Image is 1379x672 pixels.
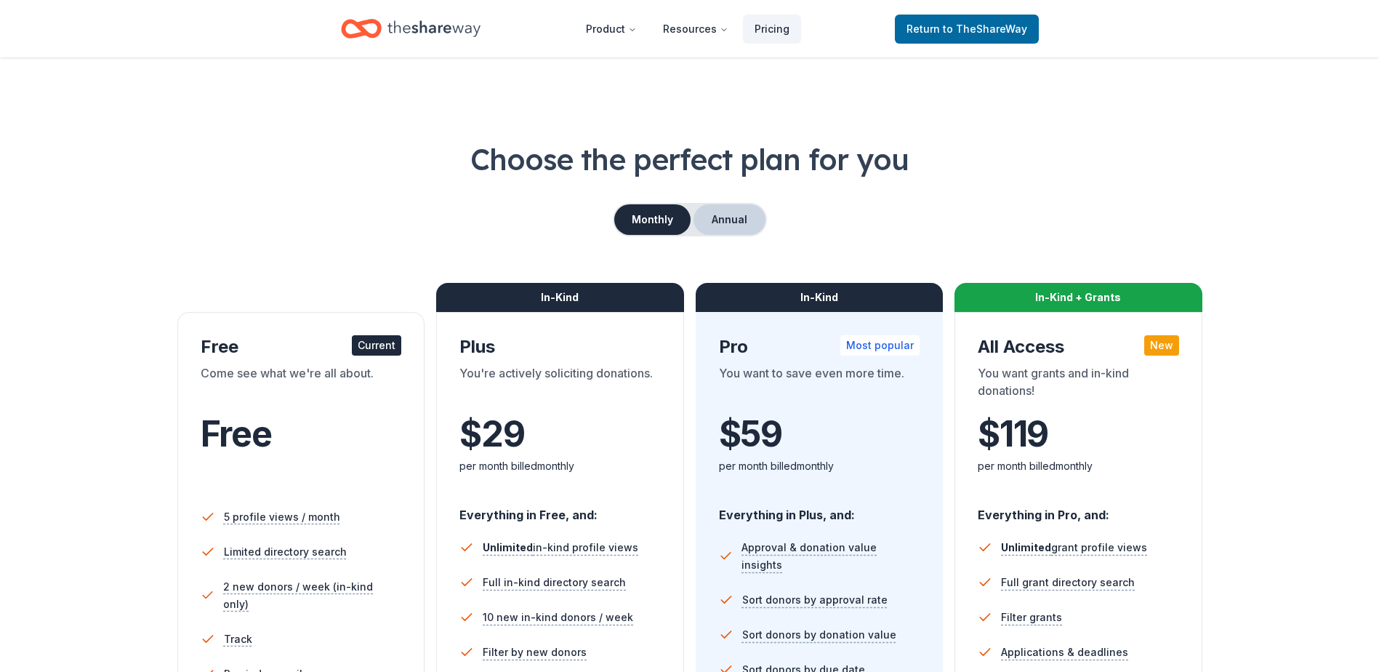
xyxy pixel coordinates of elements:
span: $ 59 [719,414,782,455]
span: Sort donors by donation value [742,626,896,644]
button: Monthly [614,204,691,235]
span: $ 29 [459,414,524,455]
span: $ 119 [978,414,1048,455]
span: to TheShareWay [943,23,1027,35]
a: Home [341,12,481,46]
div: New [1144,335,1179,356]
div: per month billed monthly [978,457,1179,475]
span: 5 profile views / month [224,508,340,526]
span: 10 new in-kind donors / week [483,609,633,626]
div: You want grants and in-kind donations! [978,364,1179,405]
span: Limited directory search [224,543,347,561]
span: Filter grants [1001,609,1062,626]
div: per month billed monthly [719,457,920,475]
nav: Main [574,12,801,46]
span: in-kind profile views [483,541,638,553]
span: Approval & donation value insights [741,539,920,574]
span: Full in-kind directory search [483,574,626,591]
span: Sort donors by approval rate [742,591,888,609]
button: Product [574,15,648,44]
button: Annual [693,204,765,235]
span: Track [224,631,252,648]
div: Most popular [840,335,920,356]
span: Unlimited [483,541,533,553]
div: You want to save even more time. [719,364,920,405]
div: Pro [719,335,920,359]
div: In-Kind [696,283,944,312]
div: In-Kind [436,283,684,312]
h1: Choose the perfect plan for you [58,139,1321,180]
span: Applications & deadlines [1001,644,1128,661]
button: Resources [651,15,740,44]
span: Free [201,412,272,455]
div: In-Kind + Grants [954,283,1202,312]
span: Full grant directory search [1001,574,1135,591]
a: Pricing [743,15,801,44]
div: Current [352,335,401,356]
div: Everything in Plus, and: [719,494,920,524]
a: Returnto TheShareWay [895,15,1039,44]
div: per month billed monthly [459,457,661,475]
span: grant profile views [1001,541,1147,553]
div: Come see what we're all about. [201,364,402,405]
div: Free [201,335,402,359]
div: All Access [978,335,1179,359]
div: Everything in Pro, and: [978,494,1179,524]
span: Return [906,20,1027,38]
span: 2 new donors / week (in-kind only) [223,578,401,613]
span: Filter by new donors [483,644,587,661]
div: Plus [459,335,661,359]
div: Everything in Free, and: [459,494,661,524]
div: You're actively soliciting donations. [459,364,661,405]
span: Unlimited [1001,541,1051,553]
